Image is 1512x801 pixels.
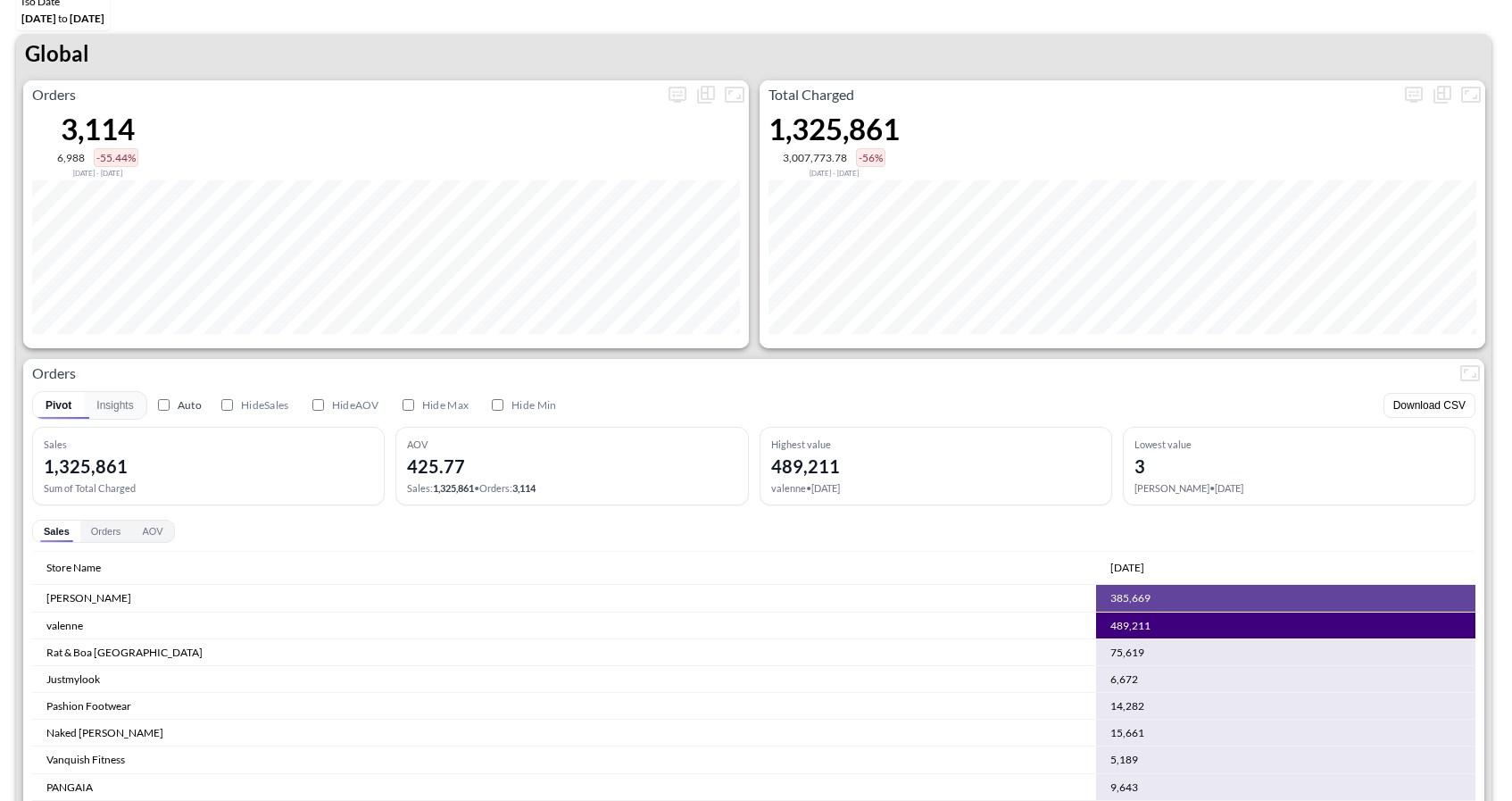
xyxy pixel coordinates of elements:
button: Fullscreen [1456,359,1484,388]
button: Sales [33,521,80,542]
div: Sep 2025 [1110,557,1144,579]
button: more [1400,80,1428,109]
label: Auto [154,396,202,413]
span: Display settings [1400,80,1428,109]
span: 1,325,861 [433,482,474,494]
td: 15,661 [1096,720,1475,747]
td: 75,619 [1096,639,1475,666]
button: Fullscreen [720,80,749,109]
div: Highest value [771,438,1101,450]
p: Orders [23,84,663,105]
label: Hide Highest value card [394,393,474,417]
td: 385,669 [1096,585,1475,612]
button: more [663,80,692,109]
td: PANGAIA [32,774,1096,801]
div: Show as… [692,80,720,109]
div: Visibility toggles [212,393,562,417]
div: AOV [407,438,736,450]
td: Rat & Boa [GEOGRAPHIC_DATA] [32,639,1096,666]
div: 3,114 [57,111,138,146]
td: 489,211 [1096,613,1475,639]
input: Hide Max [403,399,414,411]
button: AOV [131,521,173,542]
div: [PERSON_NAME] • [DATE] [1134,482,1464,494]
div: Compared to Sep 28, 2025 - Sep 30, 2025 [57,167,138,178]
input: HideAOV [312,399,324,411]
div: valenne • [DATE] [771,482,1101,494]
div: Sales [44,438,373,450]
label: Hide Lowest value card [483,393,561,417]
td: 6,672 [1096,666,1475,693]
div: 3,007,773.78 [783,151,847,164]
p: Total Charged [760,84,1400,105]
div: Lowest value [1134,438,1464,450]
input: Auto [158,399,170,411]
div: Pivot values [32,520,175,543]
td: Naked [PERSON_NAME] [32,720,1096,747]
div: 3 [1134,455,1145,477]
p: Orders [23,363,1456,384]
div: -56% [856,148,885,167]
div: Compared to Sep 28, 2025 - Sep 30, 2025 [768,167,900,178]
div: 1,325,861 [44,455,128,477]
span: Store Name [46,557,124,579]
div: 1,325,861 [768,111,900,146]
p: Global [25,38,89,70]
button: Pivot [33,392,84,419]
input: Hide Min [492,399,503,411]
div: Store Name [46,557,101,579]
div: 425.77 [407,455,465,477]
span: Display settings [663,80,692,109]
td: 5,189 [1096,747,1475,773]
button: Fullscreen [1457,80,1485,109]
span: to [58,12,68,25]
div: Sales : • Orders : [407,482,736,494]
label: Hide Average card [303,393,385,417]
span: 3,114 [512,482,536,494]
input: HideSales [221,399,233,411]
td: 9,643 [1096,774,1475,801]
button: Orders [80,521,132,542]
div: -55.44% [94,148,138,167]
span: [DATE] [DATE] [21,12,104,25]
td: valenne [32,613,1096,639]
span: Sep 2025 [1110,557,1167,579]
div: Show as… [1428,80,1457,109]
td: Justmylook [32,666,1096,693]
td: Pashion Footwear [32,693,1096,720]
button: Insights [84,392,145,419]
td: 14,282 [1096,693,1475,720]
label: Hide Total card [212,393,295,417]
div: 489,211 [771,455,840,477]
div: 6,988 [57,151,85,164]
td: Vanquish Fitness [32,747,1096,773]
div: Sum of Total Charged [44,482,373,494]
button: Download CSV [1383,393,1475,418]
td: [PERSON_NAME] [32,585,1096,612]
